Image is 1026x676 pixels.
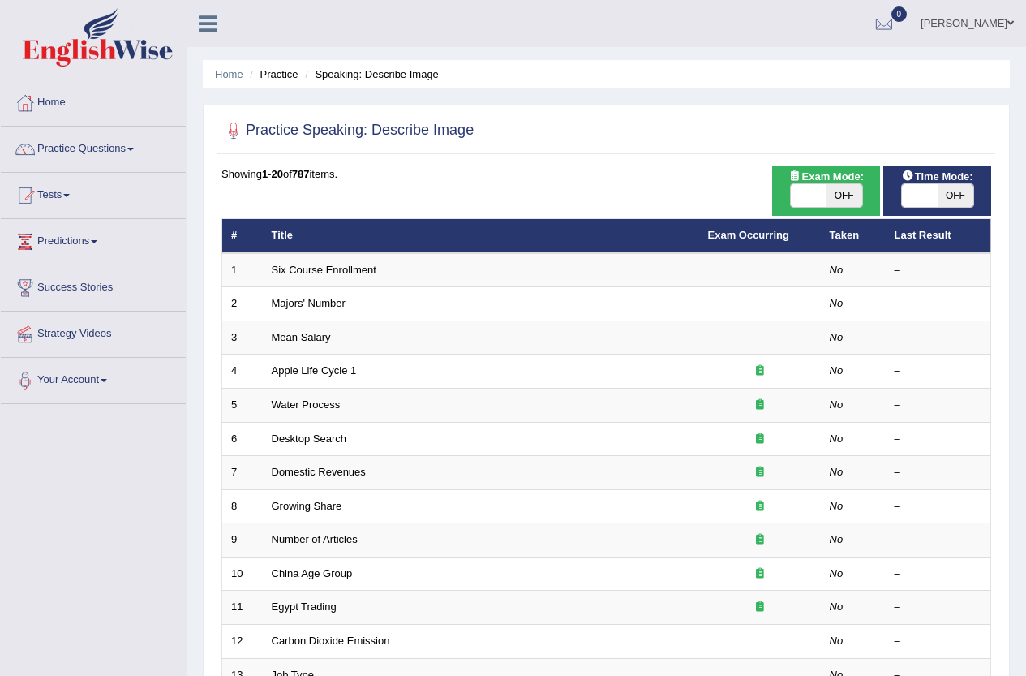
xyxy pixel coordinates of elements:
[1,265,186,306] a: Success Stories
[708,566,812,582] div: Exam occurring question
[895,263,982,278] div: –
[708,398,812,413] div: Exam occurring question
[708,600,812,615] div: Exam occurring question
[215,68,243,80] a: Home
[895,398,982,413] div: –
[830,433,844,445] em: No
[895,499,982,515] div: –
[830,398,844,411] em: No
[292,168,310,180] b: 787
[830,567,844,579] em: No
[246,67,298,82] li: Practice
[886,219,991,253] th: Last Result
[895,168,980,185] span: Time Mode:
[772,166,880,216] div: Show exams occurring in exams
[830,364,844,377] em: No
[222,422,263,456] td: 6
[830,635,844,647] em: No
[708,465,812,480] div: Exam occurring question
[891,6,908,22] span: 0
[221,118,474,143] h2: Practice Speaking: Describe Image
[895,296,982,312] div: –
[222,355,263,389] td: 4
[830,331,844,343] em: No
[222,557,263,591] td: 10
[272,364,357,377] a: Apple Life Cycle 1
[895,634,982,649] div: –
[272,601,337,613] a: Egypt Trading
[222,253,263,287] td: 1
[272,264,376,276] a: Six Course Enrollment
[263,219,699,253] th: Title
[272,297,346,309] a: Majors' Number
[830,500,844,512] em: No
[895,432,982,447] div: –
[895,465,982,480] div: –
[708,432,812,447] div: Exam occurring question
[830,466,844,478] em: No
[272,398,341,411] a: Water Process
[222,321,263,355] td: 3
[301,67,439,82] li: Speaking: Describe Image
[272,635,390,647] a: Carbon Dioxide Emission
[272,466,366,478] a: Domestic Revenues
[895,600,982,615] div: –
[830,297,844,309] em: No
[708,364,812,379] div: Exam occurring question
[1,312,186,352] a: Strategy Videos
[222,287,263,321] td: 2
[272,433,347,445] a: Desktop Search
[895,532,982,548] div: –
[262,168,283,180] b: 1-20
[708,229,789,241] a: Exam Occurring
[783,168,870,185] span: Exam Mode:
[708,532,812,548] div: Exam occurring question
[222,489,263,523] td: 8
[821,219,886,253] th: Taken
[222,219,263,253] th: #
[1,80,186,121] a: Home
[222,456,263,490] td: 7
[222,523,263,558] td: 9
[221,166,991,182] div: Showing of items.
[1,127,186,167] a: Practice Questions
[272,500,342,512] a: Growing Share
[272,331,331,343] a: Mean Salary
[830,264,844,276] em: No
[830,533,844,545] em: No
[272,567,353,579] a: China Age Group
[826,184,862,207] span: OFF
[830,601,844,613] em: No
[272,533,358,545] a: Number of Articles
[222,591,263,625] td: 11
[708,499,812,515] div: Exam occurring question
[895,330,982,346] div: –
[895,566,982,582] div: –
[1,358,186,398] a: Your Account
[1,173,186,213] a: Tests
[895,364,982,379] div: –
[1,219,186,260] a: Predictions
[222,624,263,658] td: 12
[222,389,263,423] td: 5
[938,184,973,207] span: OFF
